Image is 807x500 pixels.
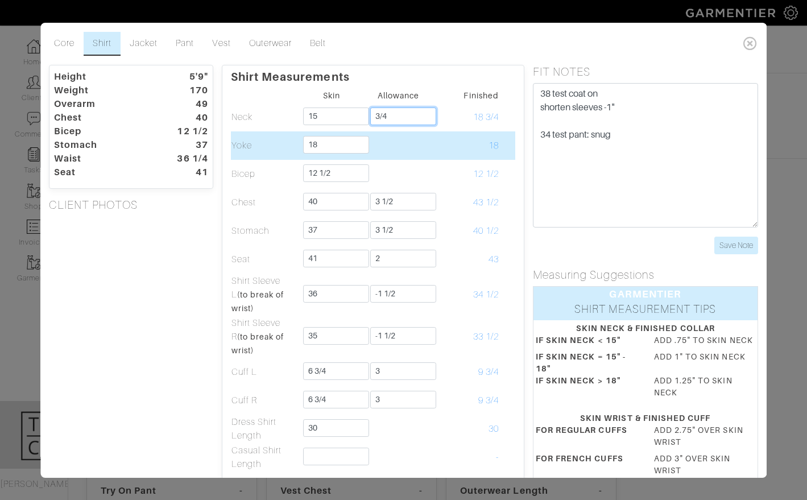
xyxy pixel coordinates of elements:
a: Jacket [121,32,167,56]
td: Shirt Sleeve R [231,316,298,358]
small: Allowance [378,91,420,100]
small: Skin [323,91,340,100]
small: Finished [464,91,499,100]
dt: 40 [160,111,217,125]
td: Yoke [231,131,298,160]
dt: Seat [45,166,160,179]
td: Shirt Sleeve L [231,274,298,316]
dt: Overarm [45,97,160,111]
td: Bicep [231,160,298,188]
td: Neck [231,103,298,131]
th: OBSERVATIONS [231,472,298,499]
dt: IF SKIN NECK < 15" [527,334,645,351]
span: 33 1/2 [473,332,499,342]
span: 43 [489,254,499,265]
td: Stomach [231,217,298,245]
td: Seat [231,245,298,274]
span: 34 1/2 [473,290,499,300]
h5: FIT NOTES [533,65,758,78]
dt: 49 [160,97,217,111]
a: Belt [301,32,336,56]
dd: ADD 1.25" TO SKIN NECK [645,375,764,399]
dt: 5'9" [160,70,217,84]
td: Dress Shirt Length [231,415,298,443]
dt: FOR REGULAR CUFFS [527,424,645,453]
div: SKIN WRIST & FINISHED CUFF [536,412,755,424]
dt: Waist [45,152,160,166]
span: 30 [489,424,499,434]
dt: Stomach [45,138,160,152]
td: Cuff L [231,358,298,386]
p: Shirt Measurements [231,65,515,84]
textarea: 38 test coat on shorten sleeves -1" 34 test pant: snug [533,83,758,228]
span: - [496,452,499,462]
a: Shirt [84,32,121,56]
h5: Measuring Suggestions [533,268,758,282]
small: (to break of wrist) [231,332,284,355]
span: 9 3/4 [478,367,499,377]
input: Save Note [714,237,758,254]
span: 12 1/2 [473,169,499,179]
dt: 12 1/2 [160,125,217,138]
dt: 36 1/4 [160,152,217,166]
dt: 41 [160,166,217,179]
h5: CLIENT PHOTOS [49,198,213,212]
dt: 170 [160,84,217,97]
dt: IF SKIN NECK > 18" [527,375,645,403]
span: 9 3/4 [478,395,499,406]
td: Chest [231,188,298,217]
dd: ADD 2.75" OVER SKIN WRIST [645,424,764,448]
dt: Chest [45,111,160,125]
dd: ADD 3" OVER SKIN WRIST [645,453,764,477]
dt: Height [45,70,160,84]
span: 18 [489,141,499,151]
dt: Weight [45,84,160,97]
div: GARMENTIER [533,287,758,301]
a: Pant [167,32,204,56]
span: 43 1/2 [473,197,499,208]
dd: ADD .75" TO SKIN NECK [645,334,764,346]
td: Casual Shirt Length [231,443,298,472]
span: 18 3/4 [473,112,499,122]
div: SHIRT MEASUREMENT TIPS [533,301,758,320]
a: Outerwear [240,32,301,56]
a: Core [45,32,84,56]
div: SKIN NECK & FINISHED COLLAR [536,323,755,334]
dt: IF SKIN NECK = 15" - 18" [527,351,645,375]
dd: ADD 1" TO SKIN NECK [645,351,764,370]
dt: FOR FRENCH CUFFS [527,453,645,481]
dt: 37 [160,138,217,152]
small: (to break of wrist) [231,290,284,313]
span: 40 1/2 [473,226,499,236]
dt: Bicep [45,125,160,138]
a: Vest [204,32,240,56]
td: Cuff R [231,386,298,415]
